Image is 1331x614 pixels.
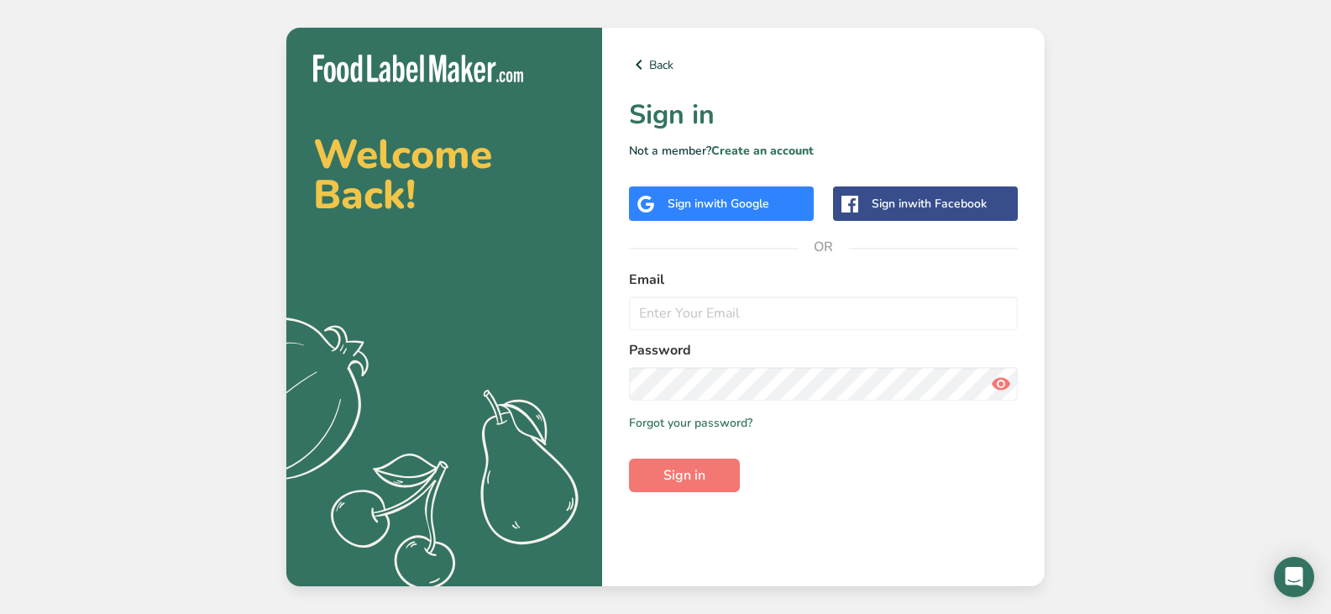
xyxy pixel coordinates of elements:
div: Open Intercom Messenger [1274,557,1314,597]
p: Not a member? [629,142,1018,160]
img: Food Label Maker [313,55,523,82]
span: with Facebook [908,196,987,212]
label: Password [629,340,1018,360]
a: Forgot your password? [629,414,752,432]
h2: Welcome Back! [313,134,575,215]
h1: Sign in [629,95,1018,135]
button: Sign in [629,459,740,492]
div: Sign in [668,195,769,213]
a: Back [629,55,1018,75]
a: Create an account [711,143,814,159]
span: with Google [704,196,769,212]
span: OR [799,222,849,272]
label: Email [629,270,1018,290]
input: Enter Your Email [629,297,1018,330]
div: Sign in [872,195,987,213]
span: Sign in [663,465,705,485]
